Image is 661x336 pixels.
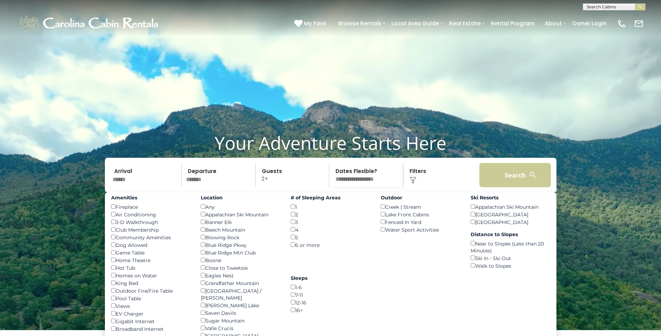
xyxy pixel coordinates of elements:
[17,13,162,34] img: White-1-1-2.png
[388,17,443,29] a: Local Area Guide
[541,17,565,29] a: About
[111,194,191,201] label: Amenities
[381,194,460,201] label: Outdoor
[410,177,416,184] img: filter--v1.png
[201,249,280,256] div: Blue Ridge Mtn Club
[291,241,370,249] div: 6 or more
[294,19,328,28] a: My Favs
[111,279,191,287] div: King Bed
[291,283,370,291] div: 1-6
[471,203,550,210] div: Appalachian Ski Mountain
[471,254,550,262] div: Ski In - Ski Out
[111,317,191,325] div: Gigabit Internet
[201,317,280,324] div: Sugar Mountain
[201,272,280,279] div: Eagles Nest
[111,203,191,210] div: Fireplace
[304,19,326,28] span: My Favs
[335,17,385,29] a: Browse Rentals
[291,203,370,210] div: 1
[111,310,191,317] div: EV Charger
[291,275,370,282] label: Sleeps
[111,233,191,241] div: Community Amenities
[381,226,460,233] div: Water Sport Activities
[471,262,550,269] div: Walk to Slopes
[111,272,191,279] div: Homes on Water
[471,210,550,218] div: [GEOGRAPHIC_DATA]
[111,325,191,333] div: Broadband Internet
[201,210,280,218] div: Appalachian Ski Mountain
[291,194,370,201] label: # of Sleeping Areas
[258,163,329,187] p: 2+
[111,287,191,294] div: Outdoor Fire/Fire Table
[111,264,191,272] div: Hot Tub
[634,19,644,28] img: mail-regular-white.png
[111,256,191,264] div: Home Theatre
[381,210,460,218] div: Lake Front Cabins
[471,231,550,238] label: Distance to Slopes
[111,294,191,302] div: Pool Table
[471,240,550,254] div: Near to Slopes (Less than 20 Minutes)
[201,287,280,301] div: [GEOGRAPHIC_DATA] / [PERSON_NAME]
[291,306,370,314] div: 16+
[569,17,610,29] a: Owner Login
[479,163,551,187] button: Search
[471,218,550,226] div: [GEOGRAPHIC_DATA]
[111,210,191,218] div: Air Conditioning
[111,226,191,233] div: Club Membership
[291,218,370,226] div: 3
[201,203,280,210] div: Any
[201,218,280,226] div: Banner Elk
[291,291,370,299] div: 7-11
[201,279,280,287] div: Grandfather Mountain
[291,226,370,233] div: 4
[111,218,191,226] div: 3-D Walkthrough
[291,299,370,306] div: 12-16
[381,218,460,226] div: Fenced-In Yard
[111,241,191,249] div: Dog Allowed
[201,233,280,241] div: Blowing Rock
[201,256,280,264] div: Boone
[446,17,484,29] a: Real Estate
[201,309,280,317] div: Seven Devils
[471,194,550,201] label: Ski Resorts
[381,203,460,210] div: Creek | Stream
[201,241,280,249] div: Blue Ridge Pkwy
[487,17,538,29] a: Rental Program
[291,233,370,241] div: 5
[529,171,537,179] img: search-regular-white.png
[201,301,280,309] div: [PERSON_NAME] Lake
[617,19,627,28] img: phone-regular-white.png
[291,210,370,218] div: 2
[111,249,191,256] div: Game Table
[5,132,656,154] h1: Your Adventure Starts Here
[201,264,280,272] div: Close to Tweetsie
[201,226,280,233] div: Beech Mountain
[201,194,280,201] label: Location
[201,324,280,332] div: Valle Crucis
[111,302,191,310] div: Views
